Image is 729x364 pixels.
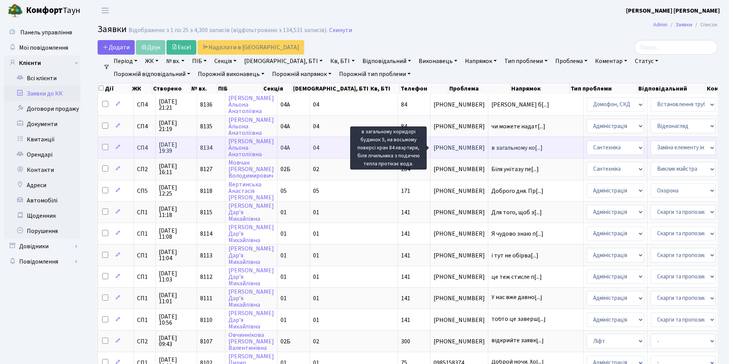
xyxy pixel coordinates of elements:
span: СП4 [137,123,152,129]
div: в загальному коридорі будинок 5, на восьмому поверсі кран 84 квартири, біля лічильника з подачею ... [350,126,427,170]
span: [PHONE_NUMBER] [434,338,485,345]
a: Кв, БТІ [327,55,357,68]
a: Період [111,55,140,68]
a: Контакти [4,162,80,178]
a: Скинути [329,27,352,34]
a: [PERSON_NAME] [PERSON_NAME] [626,6,720,15]
span: відкрийте заявк[...] [491,336,544,345]
span: Заявки [98,23,127,36]
li: Список [692,21,718,29]
span: [DATE] 11:18 [159,206,194,218]
span: 300 [401,337,410,346]
a: ПІБ [189,55,210,68]
span: 8127 [200,165,212,173]
span: [DATE] 21:21 [159,99,194,111]
span: 141 [401,316,410,324]
th: Кв, БТІ [370,83,400,94]
span: 8115 [200,208,212,217]
span: [PHONE_NUMBER] [434,145,485,151]
span: 141 [401,208,410,217]
a: Excel [166,40,196,55]
a: Порожній тип проблеми [336,68,414,81]
nav: breadcrumb [642,17,729,33]
span: 04 [313,122,319,131]
a: [PERSON_NAME]АльонаАнатоліївна [228,137,274,159]
a: Панель управління [4,25,80,40]
span: 01 [281,230,287,238]
a: Повідомлення [4,254,80,269]
span: 84 [401,100,407,109]
a: Заявки [675,21,692,29]
th: Напрямок [510,83,570,94]
a: Проблема [552,55,590,68]
a: Додати [98,40,135,55]
span: 171 [401,187,410,195]
th: Секція [263,83,293,94]
span: 01 [281,316,287,324]
a: Щоденник [4,208,80,223]
span: 04А [281,100,290,109]
a: Мовчан[PERSON_NAME]Володимирович [228,159,274,180]
th: ЖК [131,83,152,94]
span: [PHONE_NUMBER] [434,102,485,108]
span: [DATE] 16:11 [159,163,194,175]
span: 8134 [200,144,212,152]
span: 01 [313,251,319,260]
span: 01 [313,208,319,217]
span: тобто це заверш[...] [491,315,546,323]
a: Напрямок [462,55,500,68]
a: Статус [632,55,661,68]
a: Тип проблеми [501,55,551,68]
b: Комфорт [26,4,63,16]
span: [PHONE_NUMBER] [434,295,485,301]
span: 04А [281,122,290,131]
span: 01 [313,294,319,303]
a: [PERSON_NAME]Дар’яМихайлівна [228,288,274,309]
a: Відповідальний [359,55,414,68]
span: СП1 [137,317,152,323]
a: [PERSON_NAME]Дар’яМихайлівна [228,266,274,288]
a: Мої повідомлення [4,40,80,55]
span: [PHONE_NUMBER] [434,188,485,194]
span: 02Б [281,337,290,346]
span: Біля унітазу пе[...] [491,165,539,173]
span: Панель управління [20,28,72,37]
span: 8135 [200,122,212,131]
span: СП1 [137,274,152,280]
span: [PHONE_NUMBER] [434,317,485,323]
span: і тут не обірва[...] [491,251,538,260]
span: 84 [401,122,407,131]
span: 141 [401,294,410,303]
span: 02 [313,337,319,346]
span: 01 [281,251,287,260]
span: [DATE] 12:25 [159,184,194,197]
span: 141 [401,273,410,281]
span: 01 [281,294,287,303]
span: 8112 [200,273,212,281]
span: 01 [313,316,319,324]
span: 8110 [200,316,212,324]
span: чи можете надат[...] [491,122,545,131]
th: Дії [98,83,131,94]
a: Порожній виконавець [195,68,267,81]
a: Довідники [4,239,80,254]
button: Переключити навігацію [96,4,115,17]
span: СП4 [137,102,152,108]
span: СП1 [137,209,152,215]
span: Мої повідомлення [19,44,68,52]
a: Admin [653,21,667,29]
span: [DATE] 19:39 [159,142,194,154]
div: Відображено з 1 по 25 з 4,300 записів (відфільтровано з 134,531 записів). [129,27,328,34]
span: 8118 [200,187,212,195]
th: № вх. [191,83,217,94]
a: Документи [4,116,80,132]
a: Автомобілі [4,193,80,208]
a: Адреси [4,178,80,193]
span: СП2 [137,338,152,345]
a: Порушення [4,223,80,239]
a: Коментар [592,55,630,68]
span: СП1 [137,295,152,301]
span: [PHONE_NUMBER] [434,274,485,280]
span: Таун [26,4,80,17]
th: [DEMOGRAPHIC_DATA], БТІ [292,83,370,94]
